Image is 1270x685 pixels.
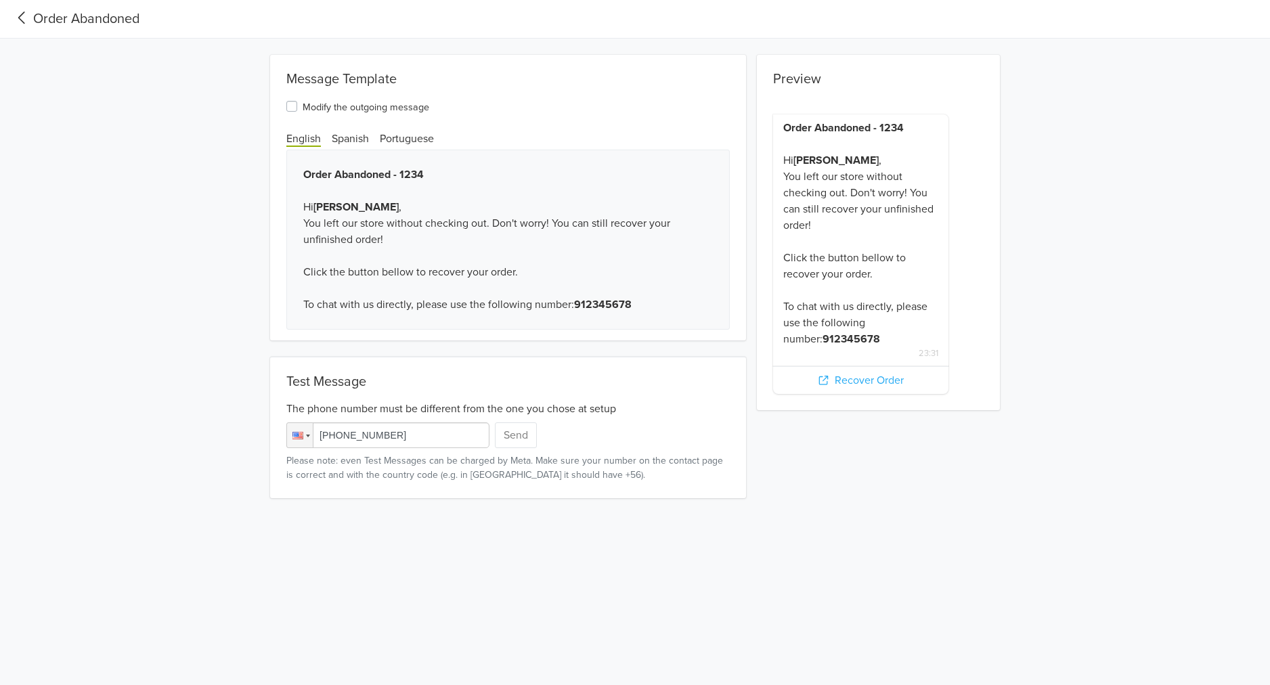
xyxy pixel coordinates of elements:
b: [PERSON_NAME] [793,154,879,167]
div: Hi , You left our store without checking out. Don't worry! You can still recover your unfinished ... [783,120,938,347]
button: Send [495,422,537,448]
b: [PERSON_NAME] [313,200,399,214]
input: 1 (702) 123-4567 [286,422,489,448]
b: 912345678 [574,298,632,311]
div: Hi , You left our store without checking out. Don't worry! You can still recover your unfinished ... [286,150,730,330]
div: United States: + 1 [287,423,313,447]
span: 23:31 [783,347,938,360]
div: Test Message [286,374,730,390]
label: Modify the outgoing message [303,98,429,114]
b: Order Abandoned - 1234 [303,168,424,181]
small: Please note: even Test Messages can be charged by Meta. Make sure your number on the contact page... [286,454,730,482]
div: Message Template [270,55,746,93]
a: Order Abandoned [11,9,139,29]
b: 912345678 [823,332,880,346]
div: The phone number must be different from the one you chose at setup [286,395,730,417]
div: Recover Order [773,366,948,394]
b: Order Abandoned - 1234 [783,121,904,135]
span: English [286,132,321,147]
span: Portuguese [380,132,434,146]
div: Preview [757,55,1000,93]
span: Spanish [332,132,369,146]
